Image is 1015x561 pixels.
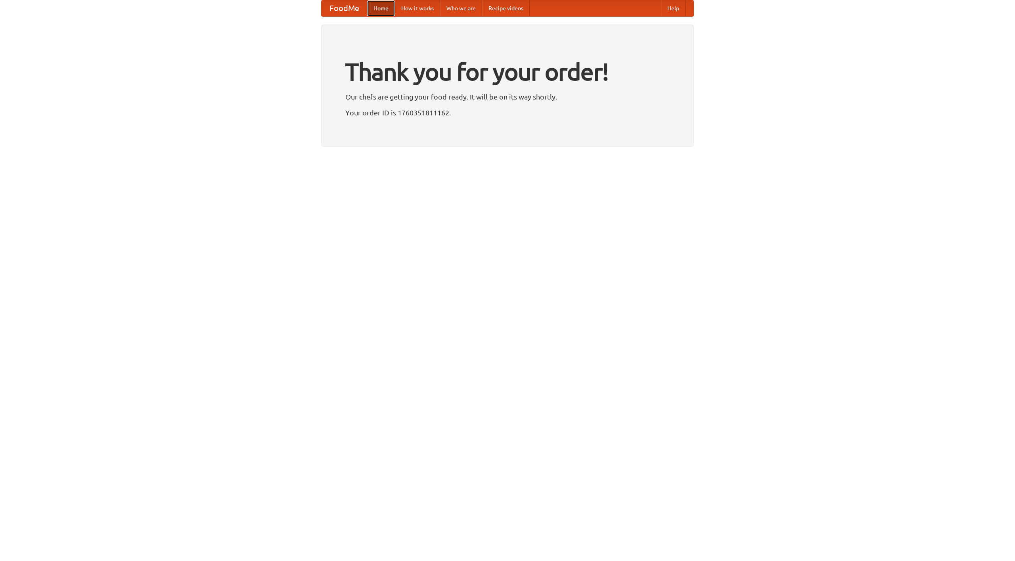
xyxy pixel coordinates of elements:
[345,53,670,91] h1: Thank you for your order!
[440,0,482,16] a: Who we are
[395,0,440,16] a: How it works
[345,91,670,103] p: Our chefs are getting your food ready. It will be on its way shortly.
[482,0,530,16] a: Recipe videos
[367,0,395,16] a: Home
[345,107,670,119] p: Your order ID is 1760351811162.
[661,0,686,16] a: Help
[322,0,367,16] a: FoodMe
